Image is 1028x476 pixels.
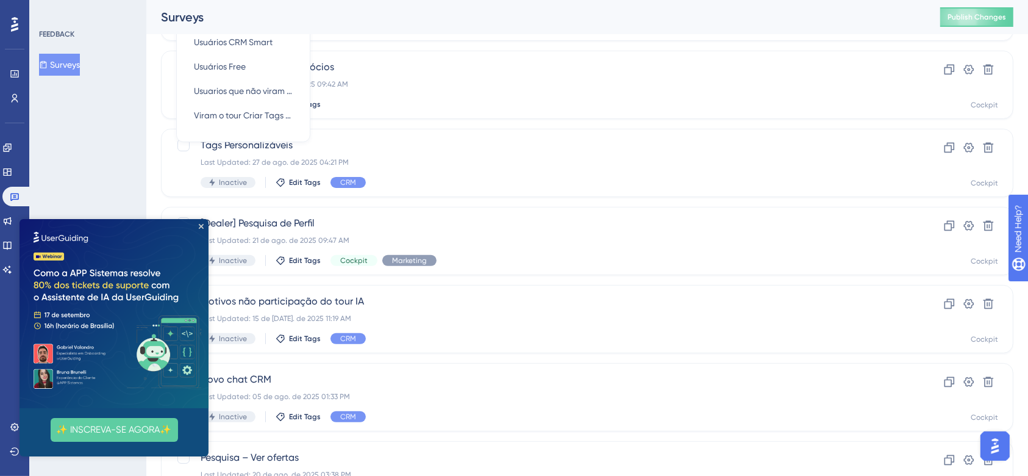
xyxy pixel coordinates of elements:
[201,392,876,402] div: Last Updated: 05 de ago. de 2025 01:33 PM
[340,178,356,187] span: CRM
[276,412,321,422] button: Edit Tags
[971,100,998,110] div: Cockpit
[340,256,368,265] span: Cockpit
[977,428,1013,464] iframe: UserGuiding AI Assistant Launcher
[184,79,302,103] button: Usuarios que não viram o tour Introdução a Carteira e Extrato
[392,256,427,265] span: Marketing
[201,294,876,309] span: Motivos não participação do tour IA
[201,79,876,89] div: Last Updated: 03 de set. de 2025 09:42 AM
[31,199,159,223] button: ✨ INSCREVA-SE AGORA✨
[39,54,80,76] button: Surveys
[194,35,273,49] span: Usuários CRM Smart
[201,138,876,153] span: Tags Personalizáveis
[184,30,302,54] button: Usuários CRM Smart
[184,103,302,128] button: Viram o tour Criar Tags Personalizáveis
[971,256,998,266] div: Cockpit
[201,372,876,387] span: Novo chat CRM
[201,314,876,323] div: Last Updated: 15 de [DATE]. de 2025 11:19 AM
[184,54,302,79] button: Usuários Free
[219,334,247,344] span: Inactive
[194,84,293,98] span: Usuarios que não viram o tour Introdução a Carteira e Extrato
[39,29,74,39] div: FEEDBACK
[201,450,876,465] span: Pesquisa – Ver ofertas
[289,178,321,187] span: Edit Tags
[340,334,356,344] span: CRM
[179,5,184,10] div: Close Preview
[276,334,321,344] button: Edit Tags
[276,256,321,265] button: Edit Tags
[201,157,876,167] div: Last Updated: 27 de ago. de 2025 04:21 PM
[948,12,1006,22] span: Publish Changes
[971,334,998,344] div: Cockpit
[971,178,998,188] div: Cockpit
[201,236,876,245] div: Last Updated: 21 de ago. de 2025 09:47 AM
[194,108,293,123] span: Viram o tour Criar Tags Personalizáveis
[971,413,998,422] div: Cockpit
[219,178,247,187] span: Inactive
[219,256,247,265] span: Inactive
[201,60,876,74] span: Validação de novos negócios
[940,7,1013,27] button: Publish Changes
[289,256,321,265] span: Edit Tags
[276,178,321,187] button: Edit Tags
[201,216,876,231] span: [Dealer] Pesquisa de Perfil
[194,59,246,74] span: Usuários Free
[289,334,321,344] span: Edit Tags
[340,412,356,422] span: CRM
[161,9,910,26] div: Surveys
[219,412,247,422] span: Inactive
[29,3,76,18] span: Need Help?
[289,412,321,422] span: Edit Tags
